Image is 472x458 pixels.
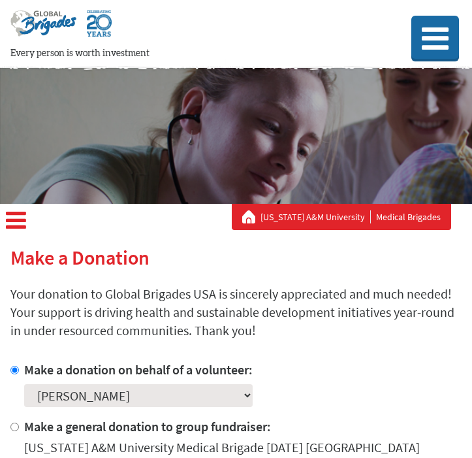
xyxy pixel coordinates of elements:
label: Make a general donation to group fundraiser: [24,418,271,434]
img: Global Brigades Celebrating 20 Years [87,10,112,47]
div: [US_STATE] A&M University Medical Brigade [DATE] [GEOGRAPHIC_DATA] [24,438,420,457]
a: [US_STATE] A&M University [260,210,371,223]
label: Make a donation on behalf of a volunteer: [24,361,253,378]
div: Medical Brigades [242,210,441,223]
p: Every person is worth investment [10,47,386,60]
img: Global Brigades Logo [10,10,76,47]
p: Your donation to Global Brigades USA is sincerely appreciated and much needed! Your support is dr... [10,285,462,340]
h2: Make a Donation [10,246,462,269]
